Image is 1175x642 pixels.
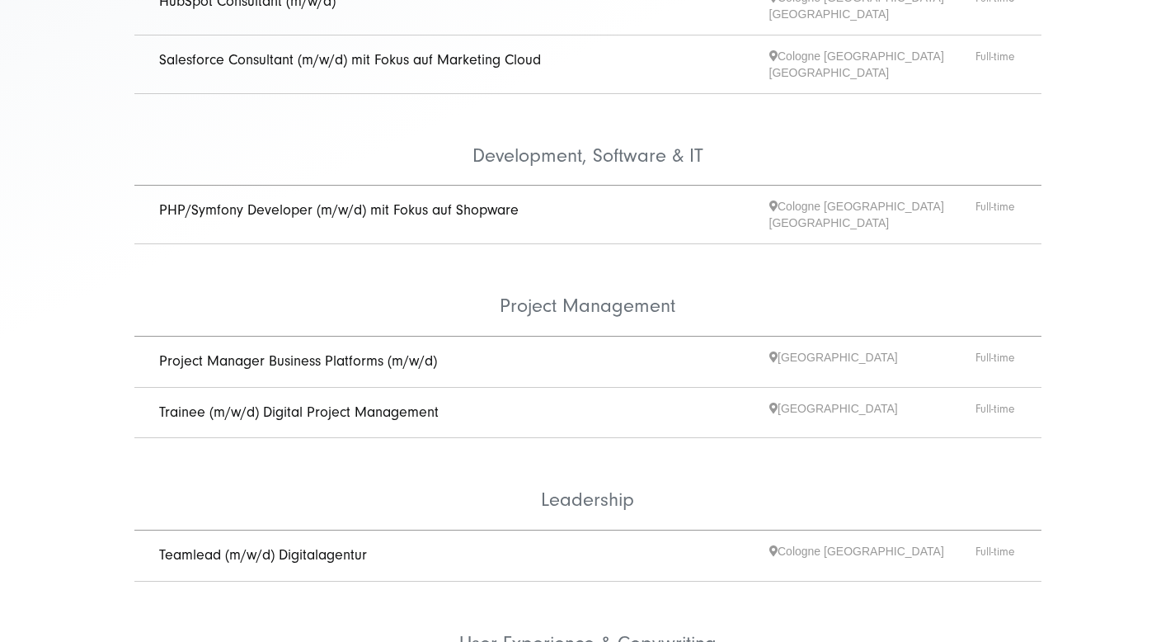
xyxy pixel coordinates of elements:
span: Cologne [GEOGRAPHIC_DATA] [769,543,975,569]
li: Project Management [134,244,1041,337]
span: Cologne [GEOGRAPHIC_DATA] [GEOGRAPHIC_DATA] [769,198,975,231]
a: PHP/Symfony Developer (m/w/d) mit Fokus auf Shopware [159,201,519,219]
span: Full-time [975,48,1017,81]
span: Full-time [975,543,1017,569]
span: Full-time [975,198,1017,231]
li: Leadership [134,438,1041,531]
span: Full-time [975,349,1017,375]
a: Teamlead (m/w/d) Digitalagentur [159,546,367,564]
span: Cologne [GEOGRAPHIC_DATA] [GEOGRAPHIC_DATA] [769,48,975,81]
span: [GEOGRAPHIC_DATA] [769,400,975,426]
span: [GEOGRAPHIC_DATA] [769,349,975,375]
a: Salesforce Consultant (m/w/d) mit Fokus auf Marketing Cloud [159,51,541,68]
a: Trainee (m/w/d) Digital Project Management [159,404,439,421]
li: Development, Software & IT [134,94,1041,186]
a: Project Manager Business Platforms (m/w/d) [159,352,437,370]
span: Full-time [975,400,1017,426]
